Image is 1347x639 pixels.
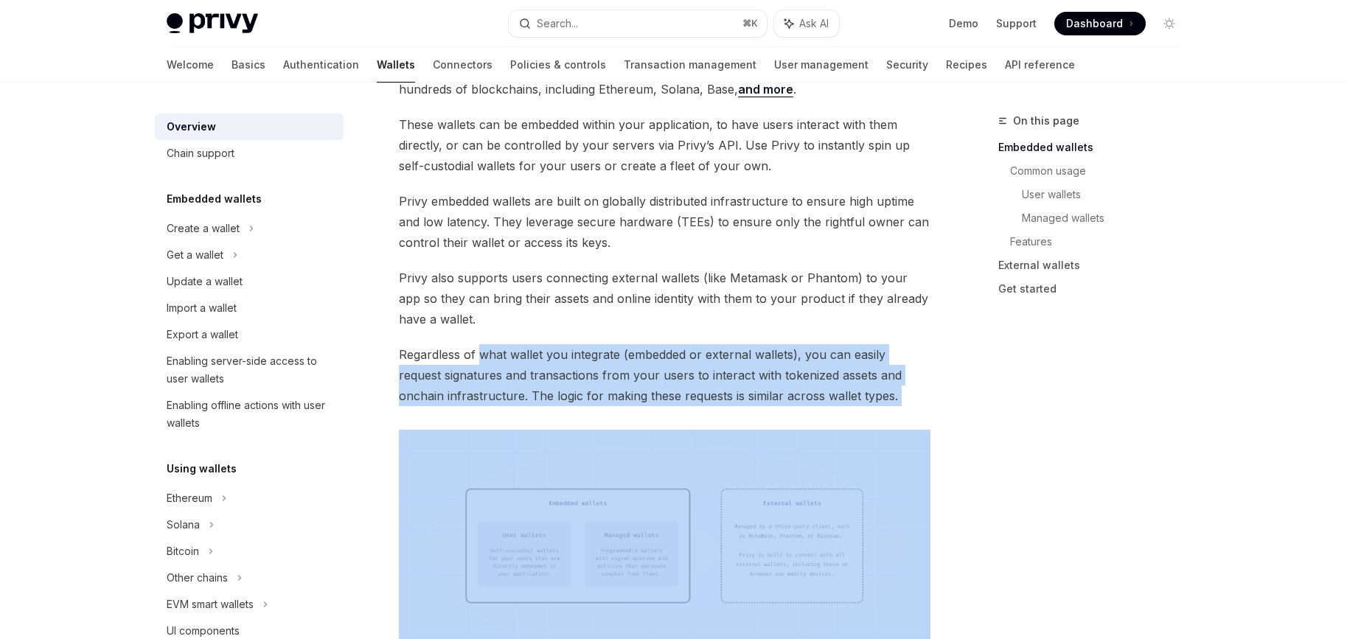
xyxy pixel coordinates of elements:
[167,596,254,613] div: EVM smart wallets
[998,254,1193,277] a: External wallets
[509,10,767,37] button: Search...⌘K
[1066,16,1123,31] span: Dashboard
[774,10,839,37] button: Ask AI
[167,397,335,432] div: Enabling offline actions with user wallets
[155,295,344,321] a: Import a wallet
[1022,183,1193,206] a: User wallets
[949,16,978,31] a: Demo
[155,140,344,167] a: Chain support
[167,13,258,34] img: light logo
[1013,112,1079,130] span: On this page
[799,16,829,31] span: Ask AI
[167,542,199,560] div: Bitcoin
[624,47,756,83] a: Transaction management
[742,18,758,29] span: ⌘ K
[232,47,265,83] a: Basics
[433,47,492,83] a: Connectors
[167,299,237,317] div: Import a wallet
[738,82,793,97] a: and more
[1022,206,1193,230] a: Managed wallets
[998,277,1193,301] a: Get started
[1158,12,1181,35] button: Toggle dark mode
[510,47,606,83] a: Policies & controls
[399,344,930,406] span: Regardless of what wallet you integrate (embedded or external wallets), you can easily request si...
[167,47,214,83] a: Welcome
[167,489,212,507] div: Ethereum
[399,268,930,329] span: Privy also supports users connecting external wallets (like Metamask or Phantom) to your app so t...
[167,118,216,136] div: Overview
[946,47,987,83] a: Recipes
[1010,230,1193,254] a: Features
[283,47,359,83] a: Authentication
[167,220,240,237] div: Create a wallet
[399,114,930,176] span: These wallets can be embedded within your application, to have users interact with them directly,...
[996,16,1037,31] a: Support
[167,460,237,478] h5: Using wallets
[167,144,234,162] div: Chain support
[155,268,344,295] a: Update a wallet
[167,190,262,208] h5: Embedded wallets
[167,516,200,534] div: Solana
[167,246,223,264] div: Get a wallet
[167,569,228,587] div: Other chains
[167,273,243,290] div: Update a wallet
[155,321,344,348] a: Export a wallet
[155,114,344,140] a: Overview
[998,136,1193,159] a: Embedded wallets
[155,348,344,392] a: Enabling server-side access to user wallets
[167,326,238,343] div: Export a wallet
[377,47,415,83] a: Wallets
[167,352,335,388] div: Enabling server-side access to user wallets
[774,47,869,83] a: User management
[155,392,344,436] a: Enabling offline actions with user wallets
[886,47,928,83] a: Security
[1054,12,1146,35] a: Dashboard
[537,15,578,32] div: Search...
[1005,47,1075,83] a: API reference
[1010,159,1193,183] a: Common usage
[399,191,930,253] span: Privy embedded wallets are built on globally distributed infrastructure to ensure high uptime and...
